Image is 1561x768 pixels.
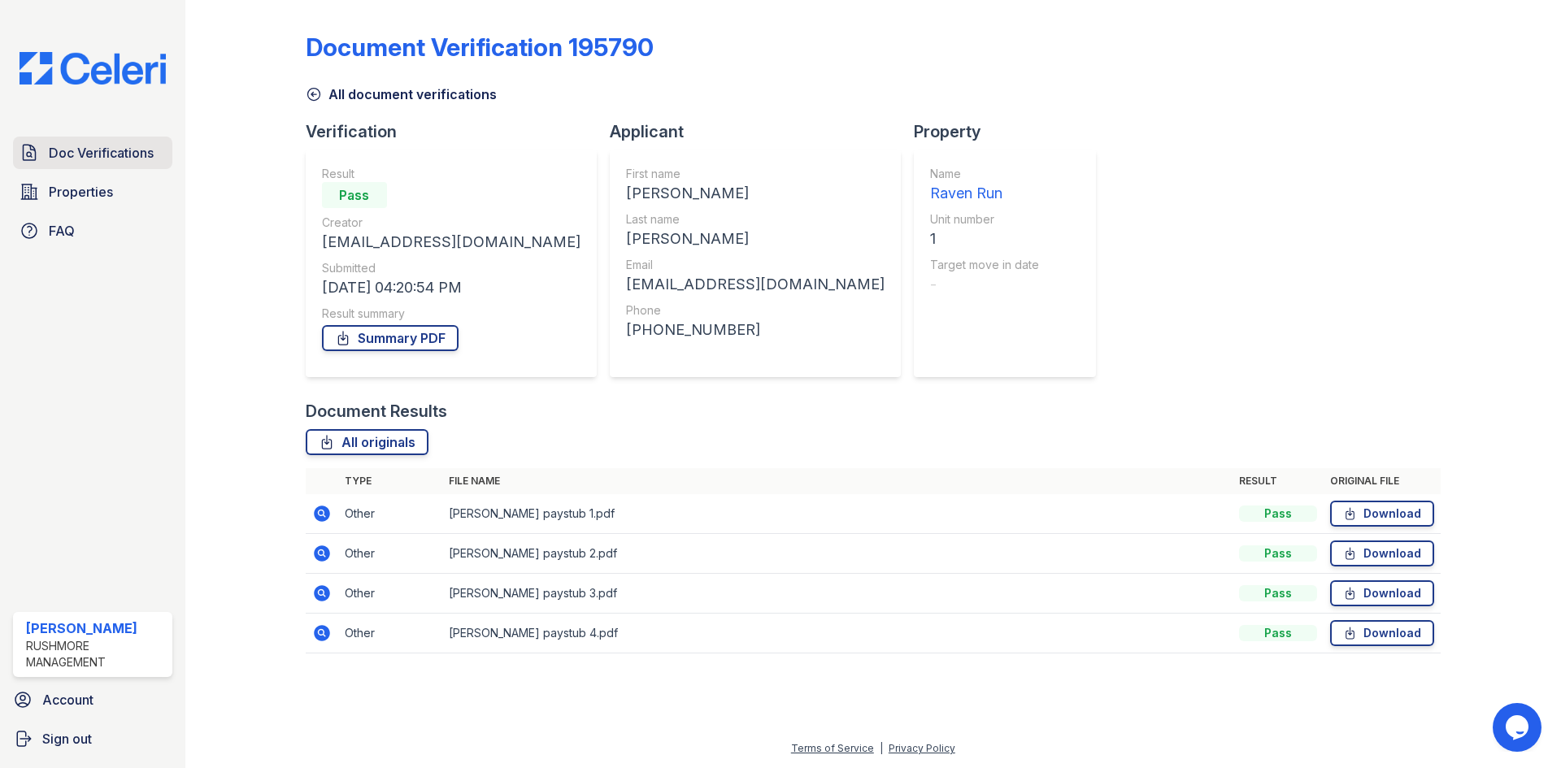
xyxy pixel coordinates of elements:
[322,325,459,351] a: Summary PDF
[306,33,654,62] div: Document Verification 195790
[914,120,1109,143] div: Property
[626,319,885,341] div: [PHONE_NUMBER]
[1239,505,1317,522] div: Pass
[610,120,914,143] div: Applicant
[322,166,580,182] div: Result
[626,182,885,205] div: [PERSON_NAME]
[930,182,1039,205] div: Raven Run
[930,257,1039,273] div: Target move in date
[1330,501,1434,527] a: Download
[26,638,166,670] div: Rushmore Management
[13,176,172,208] a: Properties
[322,231,580,254] div: [EMAIL_ADDRESS][DOMAIN_NAME]
[1324,468,1441,494] th: Original file
[306,120,610,143] div: Verification
[322,306,580,322] div: Result summary
[889,742,955,754] a: Privacy Policy
[306,429,428,455] a: All originals
[338,468,442,494] th: Type
[626,302,885,319] div: Phone
[626,273,885,296] div: [EMAIL_ADDRESS][DOMAIN_NAME]
[306,400,447,423] div: Document Results
[930,228,1039,250] div: 1
[338,574,442,614] td: Other
[322,215,580,231] div: Creator
[7,683,179,716] a: Account
[1239,585,1317,601] div: Pass
[930,166,1039,205] a: Name Raven Run
[930,273,1039,296] div: -
[626,166,885,182] div: First name
[1493,703,1545,752] iframe: chat widget
[442,574,1233,614] td: [PERSON_NAME] paystub 3.pdf
[338,534,442,574] td: Other
[13,137,172,169] a: Doc Verifications
[1239,625,1317,641] div: Pass
[1239,545,1317,562] div: Pass
[49,221,75,241] span: FAQ
[7,722,179,755] a: Sign out
[626,228,885,250] div: [PERSON_NAME]
[626,211,885,228] div: Last name
[306,85,497,104] a: All document verifications
[626,257,885,273] div: Email
[13,215,172,247] a: FAQ
[791,742,874,754] a: Terms of Service
[1330,580,1434,606] a: Download
[930,166,1039,182] div: Name
[1330,540,1434,566] a: Download
[442,614,1233,653] td: [PERSON_NAME] paystub 4.pdf
[49,143,154,163] span: Doc Verifications
[26,618,166,638] div: [PERSON_NAME]
[322,182,387,208] div: Pass
[322,260,580,276] div: Submitted
[7,52,179,85] img: CE_Logo_Blue-a8612792a0a2168367f1c8372b55b34899dd931a85d93a1a3d3e32e68fde9ad4.png
[49,182,113,202] span: Properties
[880,742,883,754] div: |
[442,534,1233,574] td: [PERSON_NAME] paystub 2.pdf
[1233,468,1324,494] th: Result
[42,690,93,709] span: Account
[42,729,92,748] span: Sign out
[338,494,442,534] td: Other
[442,494,1233,534] td: [PERSON_NAME] paystub 1.pdf
[930,211,1039,228] div: Unit number
[442,468,1233,494] th: File name
[1330,620,1434,646] a: Download
[338,614,442,653] td: Other
[322,276,580,299] div: [DATE] 04:20:54 PM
